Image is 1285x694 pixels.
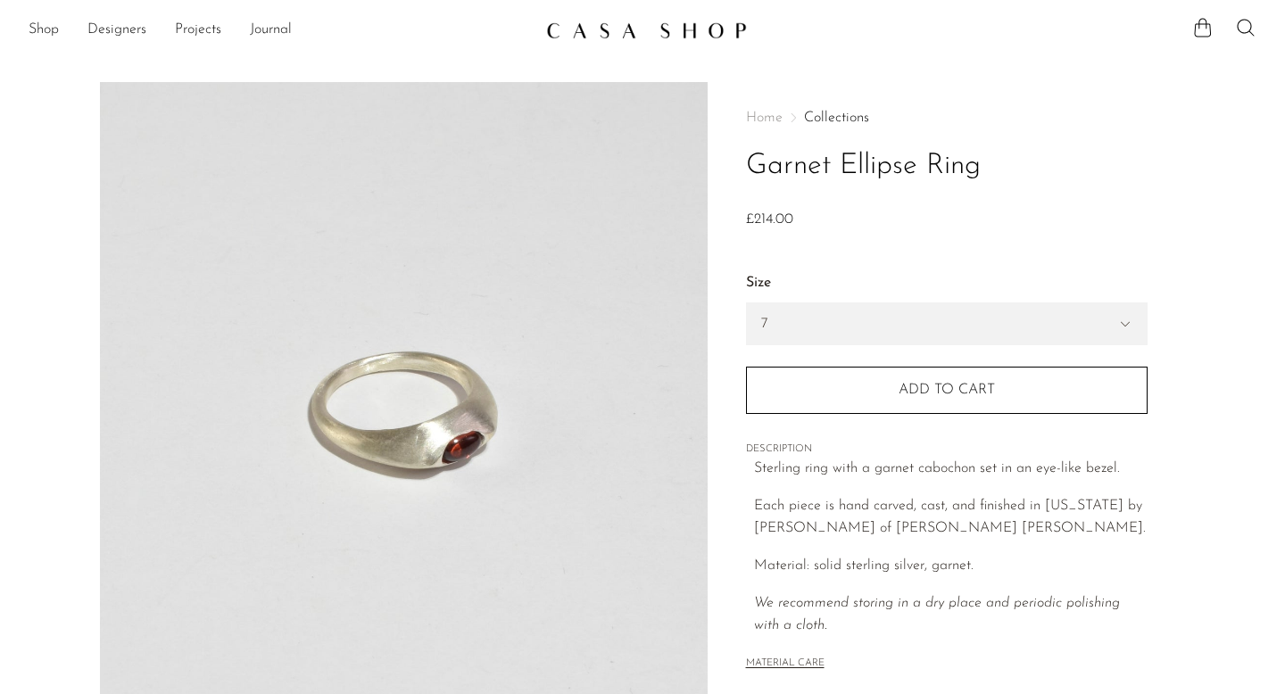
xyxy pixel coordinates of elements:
[746,212,793,227] span: £214.00
[899,383,995,397] span: Add to cart
[754,596,1120,633] i: We recommend storing in a dry place and periodic polishing with a cloth.
[746,111,783,125] span: Home
[754,555,1148,578] p: Material: solid sterling silver, garnet.
[175,19,221,42] a: Projects
[250,19,292,42] a: Journal
[746,657,825,671] button: MATERIAL CARE
[804,111,869,125] a: Collections
[754,458,1148,481] p: Sterling ring with a garnet cabochon set in an eye-like bezel.
[746,111,1148,125] nav: Breadcrumbs
[87,19,146,42] a: Designers
[29,15,532,45] ul: NEW HEADER MENU
[754,495,1148,541] p: Each piece is hand carved, cast, and finished in [US_STATE] by [PERSON_NAME] of [PERSON_NAME] [PE...
[746,144,1148,189] h1: Garnet Ellipse Ring
[746,272,1148,295] label: Size
[746,367,1148,413] button: Add to cart
[29,19,59,42] a: Shop
[29,15,532,45] nav: Desktop navigation
[746,442,1148,458] span: DESCRIPTION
